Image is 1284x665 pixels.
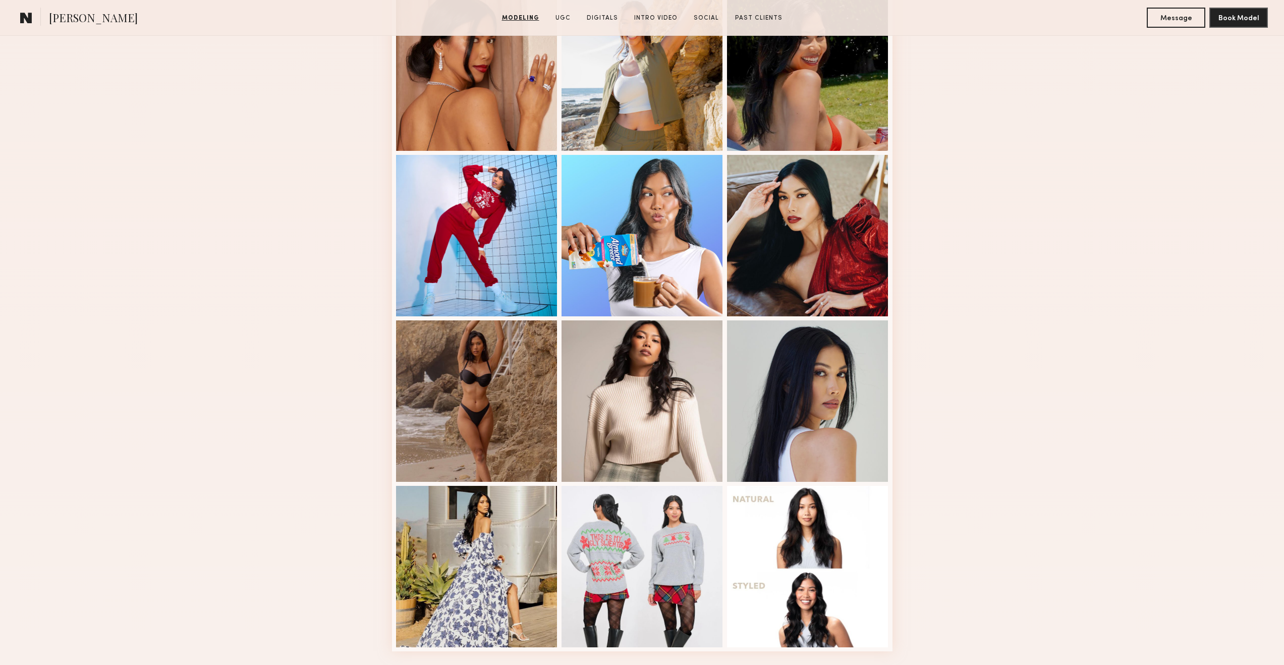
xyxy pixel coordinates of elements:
a: Social [690,14,723,23]
span: [PERSON_NAME] [49,10,138,28]
a: Digitals [583,14,622,23]
a: Past Clients [731,14,787,23]
button: Message [1147,8,1205,28]
a: UGC [551,14,575,23]
button: Book Model [1209,8,1268,28]
a: Intro Video [630,14,682,23]
a: Book Model [1209,13,1268,22]
a: Modeling [498,14,543,23]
